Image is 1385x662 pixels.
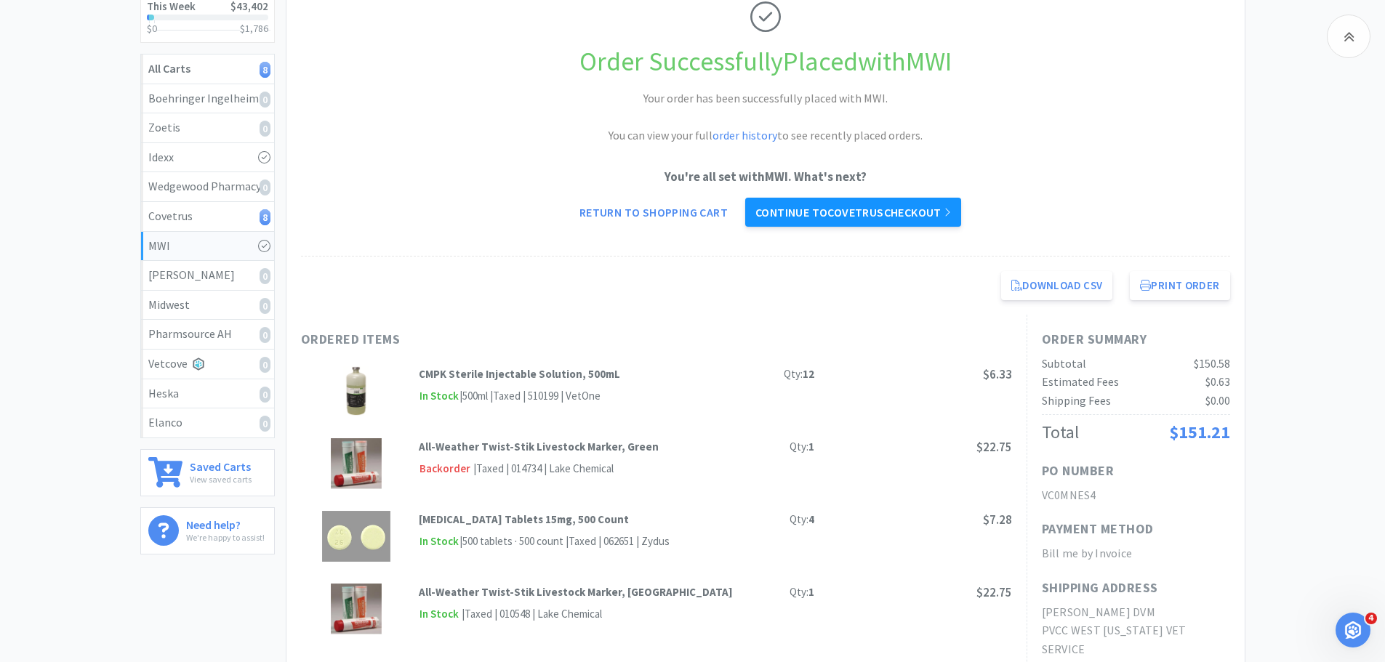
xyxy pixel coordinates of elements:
span: $151.21 [1169,421,1230,443]
div: Elanco [148,413,267,432]
a: Idexx [141,143,274,173]
strong: All Carts [148,61,190,76]
span: $6.33 [983,366,1012,382]
iframe: Intercom live chat [1336,613,1370,647]
span: In Stock [419,533,459,551]
i: 0 [260,298,270,314]
h1: Order Successfully Placed with MWI [301,41,1230,83]
a: Midwest0 [141,291,274,320]
strong: 12 [803,367,814,381]
span: | 500 tablets · 500 count [459,534,563,548]
h2: VC0MNES4 [1042,486,1230,505]
img: b3541baec55b4d6b9a75ef8bd9863feb_197524.png [322,511,390,562]
div: Qty: [784,366,814,383]
a: Pharmsource AH0 [141,320,274,350]
h2: Bill me by Invoice [1042,544,1230,563]
h2: [PERSON_NAME] DVM [1042,603,1230,622]
i: 0 [260,327,270,343]
a: All Carts8 [141,55,274,84]
i: 0 [260,357,270,373]
strong: 4 [808,512,814,526]
div: Estimated Fees [1042,373,1119,392]
div: Shipping Fees [1042,392,1111,411]
h1: Order Summary [1042,329,1230,350]
a: MWI [141,232,274,262]
span: $22.75 [976,584,1012,600]
p: View saved carts [190,472,252,486]
div: MWI [148,237,267,256]
div: Qty: [790,584,814,601]
a: Heska0 [141,379,274,409]
i: 8 [260,209,270,225]
i: 8 [260,62,270,78]
h2: This Week [147,1,196,12]
h6: Need help? [186,515,265,530]
span: | 500ml [459,389,488,403]
h2: PVCC WEST [US_STATE] VET SERVICE [1042,621,1230,658]
i: 0 [260,179,270,195]
div: | Taxed | 062651 | Zydus [563,533,670,550]
a: Covetrus8 [141,202,274,232]
i: 0 [260,121,270,137]
div: Wedgewood Pharmacy [148,177,267,196]
strong: 1 [808,440,814,453]
div: Idexx [148,148,267,167]
strong: 1 [808,585,814,599]
strong: All-Weather Twist-Stik Livestock Marker, [GEOGRAPHIC_DATA] [419,585,733,599]
span: Backorder [419,460,471,478]
div: Zoetis [148,118,267,137]
span: 1,786 [245,22,268,35]
div: | Taxed | 014734 | Lake Chemical [471,460,614,477]
span: 4 [1365,613,1377,624]
i: 0 [260,387,270,403]
h1: PO Number [1042,461,1115,482]
a: order history [712,128,777,142]
h6: Saved Carts [190,457,252,472]
div: Vetcove [148,355,267,374]
p: We're happy to assist! [186,530,265,544]
img: 9fde022d3ee047cabe39dbb5237ae547_6432.png [343,366,369,416]
a: Download CSV [1001,271,1113,300]
h1: Ordered Items [301,329,737,350]
strong: All-Weather Twist-Stik Livestock Marker, Green [419,440,659,453]
i: 0 [260,268,270,284]
span: $0.00 [1205,393,1230,408]
div: Midwest [148,296,267,315]
span: $0 [147,22,157,35]
a: Return to Shopping Cart [569,198,738,227]
div: | Taxed | 510199 | VetOne [488,387,601,405]
a: Elanco0 [141,408,274,437]
a: Continue toCovetruscheckout [745,198,961,227]
div: Boehringer Ingelheim [148,89,267,108]
a: Wedgewood Pharmacy0 [141,172,274,202]
div: Subtotal [1042,355,1086,374]
div: Pharmsource AH [148,325,267,344]
strong: CMPK Sterile Injectable Solution, 500mL [419,367,620,381]
div: Covetrus [148,207,267,226]
div: Qty: [790,438,814,456]
i: 0 [260,416,270,432]
a: Zoetis0 [141,113,274,143]
span: $7.28 [983,512,1012,528]
span: In Stock [419,605,459,623]
h1: Payment Method [1042,519,1154,540]
div: Total [1042,419,1079,446]
a: Vetcove0 [141,350,274,379]
span: In Stock [419,387,459,405]
div: Qty: [790,511,814,528]
p: You're all set with MWI . What's next? [301,167,1230,187]
a: [PERSON_NAME]0 [141,261,274,291]
div: [PERSON_NAME] [148,266,267,285]
div: Heska [148,384,267,403]
img: 92c0acf4a8b34b53bfce4d952e879780_478.png [331,584,382,634]
button: Print Order [1130,271,1229,300]
a: Saved CartsView saved carts [140,449,275,496]
span: $0.63 [1205,374,1230,389]
span: $22.75 [976,439,1012,455]
a: Boehringer Ingelheim0 [141,84,274,114]
h3: $ [240,23,268,33]
h1: Shipping Address [1042,578,1158,599]
strong: [MEDICAL_DATA] Tablets 15mg, 500 Count [419,512,629,526]
img: ad360eabb2684dd08a4733dc19e6c452_477.png [331,438,382,489]
h2: Your order has been successfully placed with MWI. You can view your full to see recently placed o... [547,89,984,145]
